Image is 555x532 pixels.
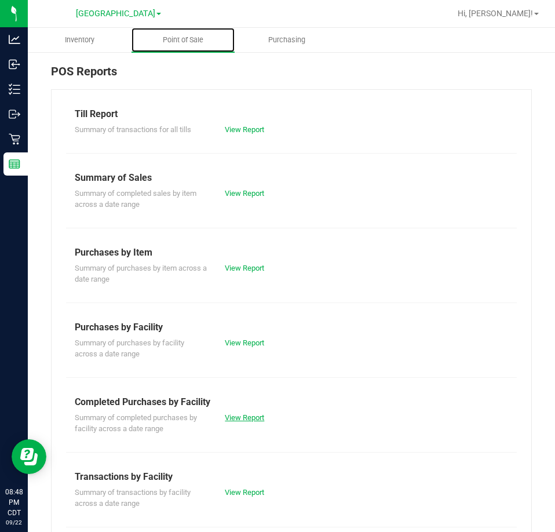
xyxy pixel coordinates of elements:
[225,264,264,272] a: View Report
[9,83,20,95] inline-svg: Inventory
[12,439,46,474] iframe: Resource center
[253,35,321,45] span: Purchasing
[51,63,532,89] div: POS Reports
[75,264,207,284] span: Summary of purchases by item across a date range
[132,28,235,52] a: Point of Sale
[5,518,23,527] p: 09/22
[9,34,20,45] inline-svg: Analytics
[75,246,508,260] div: Purchases by Item
[75,413,197,433] span: Summary of completed purchases by facility across a date range
[9,158,20,170] inline-svg: Reports
[225,189,264,198] a: View Report
[75,125,191,134] span: Summary of transactions for all tills
[75,171,508,185] div: Summary of Sales
[5,487,23,518] p: 08:48 PM CDT
[9,133,20,145] inline-svg: Retail
[75,395,508,409] div: Completed Purchases by Facility
[9,59,20,70] inline-svg: Inbound
[75,189,196,209] span: Summary of completed sales by item across a date range
[49,35,110,45] span: Inventory
[75,107,508,121] div: Till Report
[225,125,264,134] a: View Report
[75,320,508,334] div: Purchases by Facility
[225,413,264,422] a: View Report
[75,338,184,359] span: Summary of purchases by facility across a date range
[76,9,155,19] span: [GEOGRAPHIC_DATA]
[225,488,264,497] a: View Report
[458,9,533,18] span: Hi, [PERSON_NAME]!
[235,28,338,52] a: Purchasing
[225,338,264,347] a: View Report
[75,488,191,508] span: Summary of transactions by facility across a date range
[9,108,20,120] inline-svg: Outbound
[75,470,508,484] div: Transactions by Facility
[147,35,219,45] span: Point of Sale
[28,28,132,52] a: Inventory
